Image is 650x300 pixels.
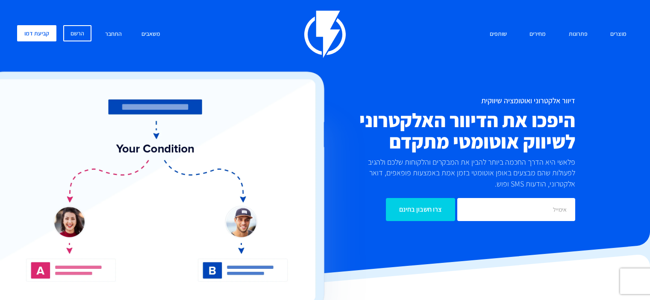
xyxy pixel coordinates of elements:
a: מוצרים [604,25,633,44]
h2: היפכו את הדיוור האלקטרוני לשיווק אוטומטי מתקדם [280,109,575,152]
input: אימייל [457,198,575,221]
a: הרשם [63,25,91,41]
a: התחבר [99,25,128,44]
input: צרו חשבון בחינם [386,198,455,221]
a: קביעת דמו [17,25,56,41]
a: שותפים [483,25,513,44]
a: משאבים [135,25,167,44]
p: פלאשי היא הדרך החכמה ביותר להבין את המבקרים והלקוחות שלכם ולהגיב לפעולות שהם מבצעים באופן אוטומטי... [357,157,575,189]
h1: דיוור אלקטרוני ואוטומציה שיווקית [280,96,575,105]
a: מחירים [523,25,552,44]
a: פתרונות [562,25,594,44]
